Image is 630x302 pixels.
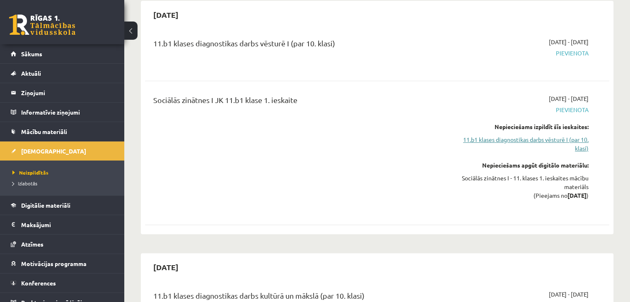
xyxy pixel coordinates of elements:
span: Izlabotās [12,180,37,187]
h2: [DATE] [145,5,187,24]
div: Sociālās zinātnes I - 11. klases 1. ieskaites mācību materiāls (Pieejams no ) [452,174,589,200]
h2: [DATE] [145,257,187,277]
div: Sociālās zinātnes I JK 11.b1 klase 1. ieskaite [153,94,439,110]
a: Aktuāli [11,64,114,83]
strong: [DATE] [567,192,587,199]
div: Nepieciešams apgūt digitālo materiālu: [452,161,589,170]
a: Digitālie materiāli [11,196,114,215]
a: Ziņojumi [11,83,114,102]
a: Konferences [11,273,114,292]
div: Nepieciešams izpildīt šīs ieskaites: [452,122,589,131]
span: [DATE] - [DATE] [549,94,589,103]
span: Atzīmes [21,240,43,248]
a: Maksājumi [11,215,114,234]
span: Neizpildītās [12,169,48,176]
a: Sākums [11,44,114,63]
span: Motivācijas programma [21,260,87,267]
span: Pievienota [452,105,589,114]
span: Konferences [21,279,56,287]
a: 11.b1 klases diagnostikas darbs vēsturē I (par 10. klasi) [452,135,589,153]
a: [DEMOGRAPHIC_DATA] [11,141,114,161]
span: [DATE] - [DATE] [549,38,589,46]
a: Motivācijas programma [11,254,114,273]
span: Mācību materiāli [21,128,67,135]
span: [DEMOGRAPHIC_DATA] [21,147,86,155]
span: Digitālie materiāli [21,201,70,209]
a: Mācību materiāli [11,122,114,141]
legend: Ziņojumi [21,83,114,102]
a: Izlabotās [12,180,116,187]
a: Atzīmes [11,235,114,254]
div: 11.b1 klases diagnostikas darbs vēsturē I (par 10. klasi) [153,38,439,53]
span: Pievienota [452,49,589,58]
span: Sākums [21,50,42,58]
span: [DATE] - [DATE] [549,290,589,299]
a: Rīgas 1. Tālmācības vidusskola [9,14,75,35]
span: Aktuāli [21,70,41,77]
legend: Maksājumi [21,215,114,234]
legend: Informatīvie ziņojumi [21,103,114,122]
a: Neizpildītās [12,169,116,176]
a: Informatīvie ziņojumi [11,103,114,122]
